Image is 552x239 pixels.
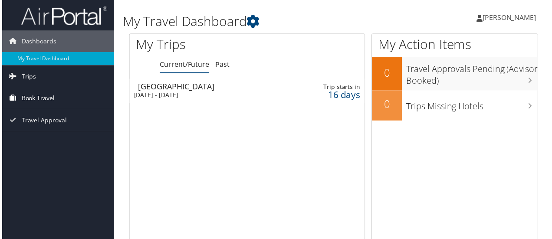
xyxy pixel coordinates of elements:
[373,66,403,81] h2: 0
[20,66,34,88] span: Trips
[215,60,229,69] a: Past
[373,57,540,91] a: 0Travel Approvals Pending (Advisor Booked)
[373,91,540,121] a: 0Trips Missing Hotels
[122,12,405,30] h1: My Travel Dashboard
[310,92,361,99] div: 16 days
[159,60,209,69] a: Current/Future
[310,84,361,92] div: Trip starts in
[133,92,279,100] div: [DATE] - [DATE]
[373,98,403,112] h2: 0
[19,6,106,26] img: airportal-logo.png
[20,88,53,110] span: Book Travel
[137,83,284,91] div: [GEOGRAPHIC_DATA]
[20,110,65,132] span: Travel Approval
[407,59,540,88] h3: Travel Approvals Pending (Advisor Booked)
[20,31,55,52] span: Dashboards
[135,36,260,54] h1: My Trips
[484,13,538,22] span: [PERSON_NAME]
[373,36,540,54] h1: My Action Items
[407,97,540,113] h3: Trips Missing Hotels
[478,4,547,30] a: [PERSON_NAME]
